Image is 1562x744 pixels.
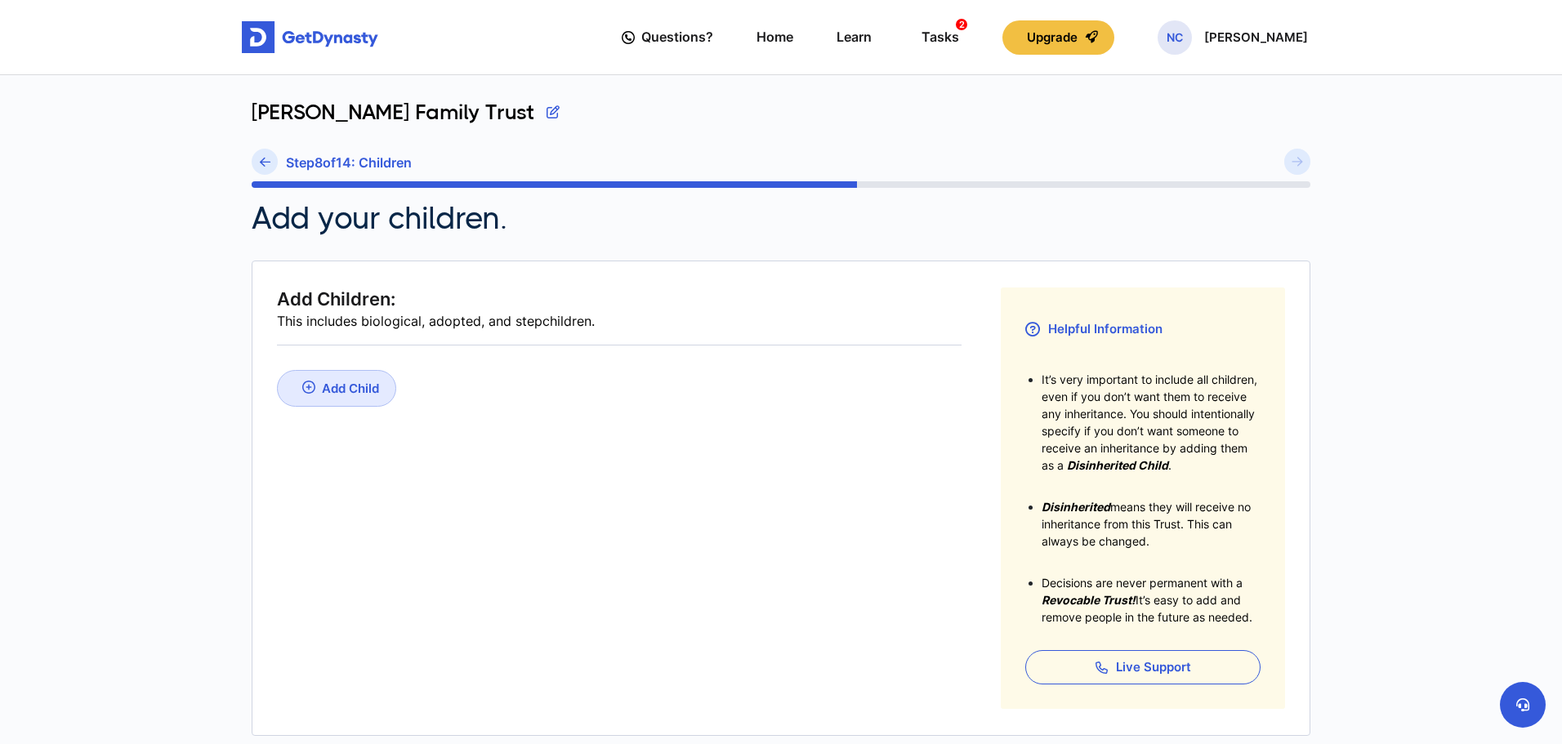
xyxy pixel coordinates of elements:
span: Add Children: [277,287,395,311]
button: Live Support [1025,650,1261,684]
button: Upgrade [1002,20,1114,55]
a: Learn [837,14,872,60]
a: Tasks2 [915,14,959,60]
button: NC[PERSON_NAME] [1158,20,1308,55]
div: This includes biological, adopted, and stepchildren. [277,311,962,332]
div: Add Child [322,381,379,396]
p: [PERSON_NAME] [1204,31,1308,44]
span: means they will receive no inheritance from this Trust. This can always be changed. [1042,500,1251,548]
img: Add Child icon [302,381,315,394]
a: Home [756,14,793,60]
span: 2 [956,19,967,30]
span: Disinherited Child [1067,458,1168,472]
span: Questions? [641,22,713,52]
img: Get started for free with Dynasty Trust Company [242,21,378,54]
h3: Helpful Information [1025,312,1261,346]
span: NC [1158,20,1192,55]
span: Revocable Trust! [1042,593,1136,607]
h6: Step 8 of 14 : Children [286,155,412,171]
a: Questions? [622,14,713,60]
span: It’s very important to include all children, even if you don’t want them to receive any inheritan... [1042,372,1257,472]
div: [PERSON_NAME] Family Trust [252,100,1310,149]
span: Decisions are never permanent with a It’s easy to add and remove people in the future as needed. [1042,576,1252,624]
span: Disinherited [1042,500,1110,514]
a: Add Child [277,370,396,407]
h2: Add your children. [252,200,507,236]
div: Tasks [922,22,959,52]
